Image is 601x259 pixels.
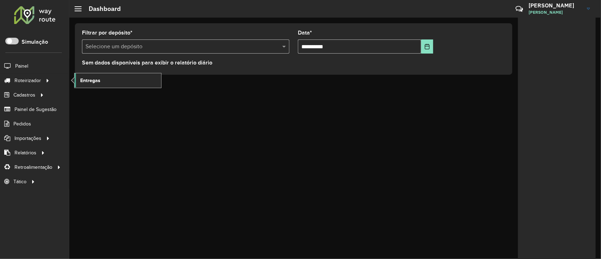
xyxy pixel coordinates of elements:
[14,106,57,113] span: Painel de Sugestão
[512,1,527,17] a: Contato Rápido
[14,135,41,142] span: Importações
[298,29,312,37] label: Data
[82,29,132,37] label: Filtrar por depósito
[75,73,161,87] a: Entregas
[529,9,582,16] span: [PERSON_NAME]
[529,2,582,9] h3: [PERSON_NAME]
[421,39,433,54] button: Choose Date
[14,77,41,84] span: Roteirizador
[82,58,212,67] label: Sem dados disponíveis para exibir o relatório diário
[14,149,36,156] span: Relatórios
[80,77,100,84] span: Entregas
[82,5,121,13] h2: Dashboard
[22,38,48,46] label: Simulação
[13,178,26,185] span: Tático
[14,164,52,171] span: Retroalimentação
[15,62,28,70] span: Painel
[13,120,31,128] span: Pedidos
[13,91,35,99] span: Cadastros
